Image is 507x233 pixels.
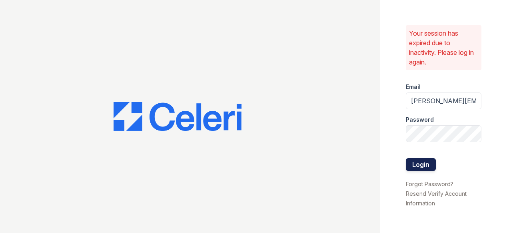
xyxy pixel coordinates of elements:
button: Login [406,158,436,171]
label: Password [406,116,434,124]
label: Email [406,83,421,91]
a: Resend Verify Account Information [406,190,467,207]
a: Forgot Password? [406,181,453,187]
p: Your session has expired due to inactivity. Please log in again. [409,28,478,67]
img: CE_Logo_Blue-a8612792a0a2168367f1c8372b55b34899dd931a85d93a1a3d3e32e68fde9ad4.png [114,102,242,131]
